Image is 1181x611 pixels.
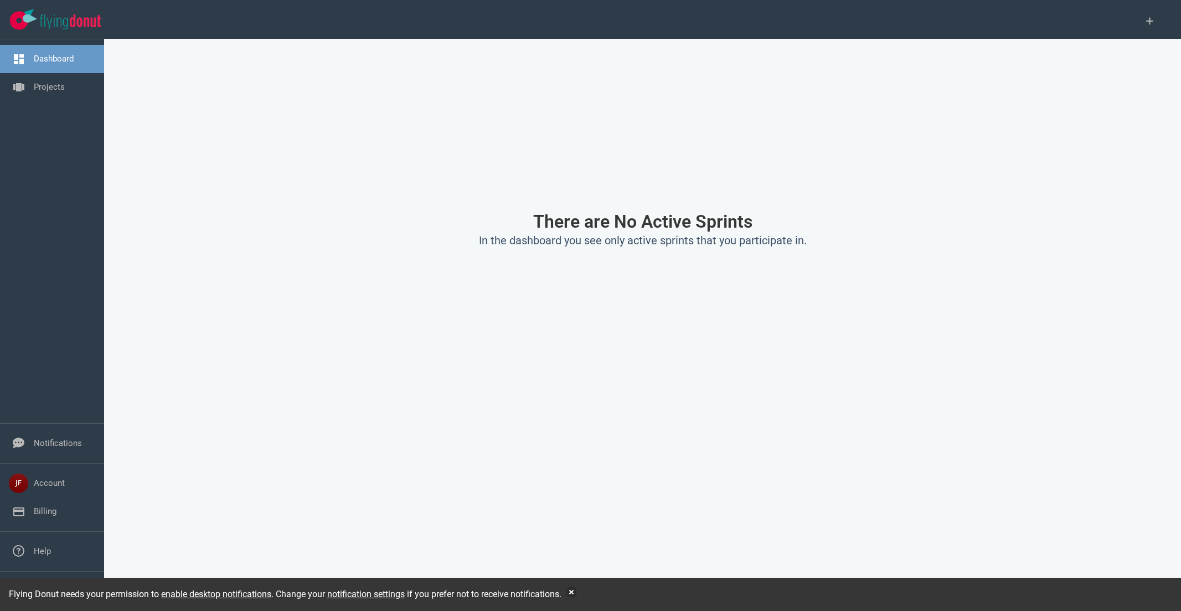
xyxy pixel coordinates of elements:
[327,589,405,599] a: notification settings
[34,438,82,448] a: Notifications
[34,82,65,92] a: Projects
[34,506,56,516] a: Billing
[271,234,1015,248] h2: In the dashboard you see only active sprints that you participate in.
[34,478,65,488] a: Account
[161,589,271,599] a: enable desktop notifications
[9,589,271,599] span: Flying Donut needs your permission to
[40,14,101,29] img: Flying Donut text logo
[34,54,74,64] a: Dashboard
[34,546,51,556] a: Help
[271,589,561,599] span: . Change your if you prefer not to receive notifications.
[271,212,1015,232] h1: There are No Active Sprints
